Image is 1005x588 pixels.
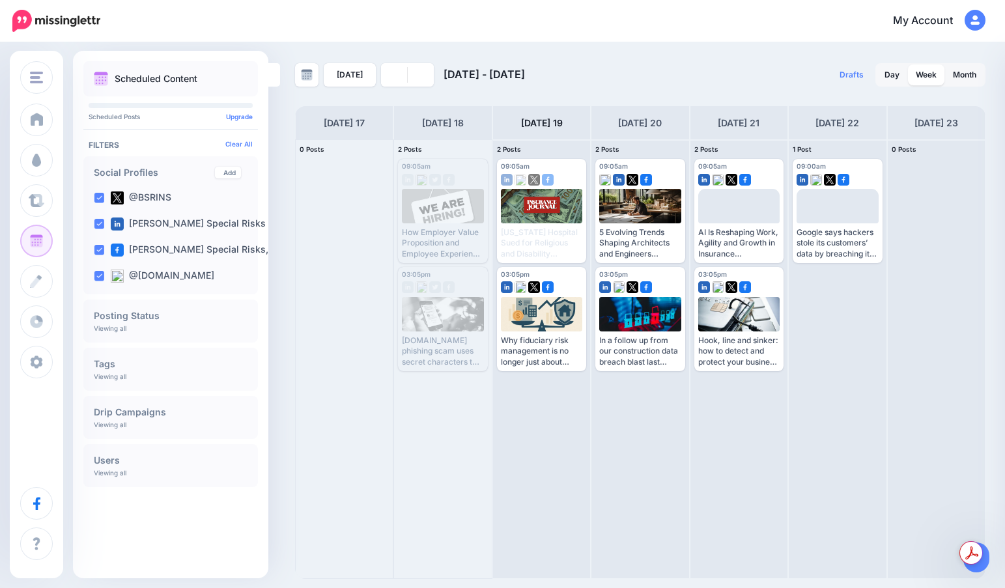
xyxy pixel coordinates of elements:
img: linkedin-square.png [797,174,808,186]
img: twitter-square.png [627,174,638,186]
span: 03:05pm [599,270,628,278]
a: Add [215,167,241,178]
div: AI Is Reshaping Work, Agility and Growth in Insurance [URL][DOMAIN_NAME] [698,227,780,259]
img: bluesky-square.png [712,174,724,186]
img: Missinglettr [12,10,100,32]
img: linkedin-square.png [613,174,625,186]
img: bluesky-grey-square.png [416,281,427,293]
span: 09:00am [797,162,826,170]
img: linkedin-square.png [501,174,513,186]
span: 1 Post [793,145,812,153]
div: [DOMAIN_NAME] phishing scam uses secret characters to trick victims - last-minute holiday hunters... [402,335,483,367]
img: facebook-square.png [542,174,554,186]
img: linkedin-grey-square.png [402,281,414,293]
img: bluesky-square.png [712,281,724,293]
h4: [DATE] 18 [422,115,464,131]
span: 0 Posts [300,145,324,153]
img: facebook-square.png [111,244,124,257]
h4: Drip Campaigns [94,408,248,417]
span: 09:05am [501,162,530,170]
img: linkedin-square.png [111,217,124,231]
p: Viewing all [94,372,126,380]
p: Scheduled Posts [89,113,253,120]
h4: Tags [94,359,248,369]
img: bluesky-grey-square.png [416,174,427,186]
img: bluesky-square.png [613,281,625,293]
label: @[DOMAIN_NAME] [111,270,214,283]
img: calendar.png [94,72,108,86]
img: twitter-square.png [528,174,540,186]
span: [DATE] - [DATE] [444,68,525,81]
h4: [DATE] 21 [718,115,759,131]
a: Drafts [832,63,871,87]
span: 09:05am [698,162,727,170]
img: facebook-square.png [739,281,751,293]
label: @BSRINS [111,191,171,204]
img: bluesky-square.png [515,174,526,186]
div: How Employer Value Proposition and Employee Experience Can Boost Recruiting Success [URL][DOMAIN_... [402,227,483,259]
img: twitter-grey-square.png [429,281,441,293]
img: facebook-square.png [640,281,652,293]
img: twitter-square.png [824,174,836,186]
h4: Filters [89,140,253,150]
div: 5 Evolving Trends Shaping Architects and Engineers Coverage [URL][DOMAIN_NAME] [599,227,681,259]
div: Loading [721,217,757,236]
img: twitter-square.png [627,281,638,293]
span: 03:05pm [698,270,727,278]
p: Viewing all [94,421,126,428]
img: calendar-grey-darker.png [301,69,313,81]
h4: [DATE] 19 [521,115,563,131]
img: linkedin-square.png [599,281,611,293]
h4: [DATE] 22 [815,115,859,131]
img: linkedin-square.png [698,174,710,186]
img: twitter-square.png [726,281,737,293]
a: My Account [880,5,985,37]
img: facebook-square.png [838,174,849,186]
span: 03:05pm [501,270,530,278]
span: 09:05am [599,162,628,170]
span: 2 Posts [398,145,422,153]
img: bluesky-square.png [111,270,124,283]
img: linkedin-grey-square.png [402,174,414,186]
h4: Social Profiles [94,168,215,177]
span: 0 Posts [892,145,916,153]
img: facebook-square.png [739,174,751,186]
img: linkedin-square.png [501,281,513,293]
img: bluesky-square.png [810,174,822,186]
img: twitter-square.png [528,281,540,293]
img: twitter-square.png [111,191,124,204]
a: Day [877,64,907,85]
img: facebook-grey-square.png [443,174,455,186]
img: twitter-square.png [726,174,737,186]
img: facebook-square.png [640,174,652,186]
a: Upgrade [226,113,253,120]
a: Month [945,64,984,85]
img: facebook-grey-square.png [443,281,455,293]
img: linkedin-square.png [698,281,710,293]
a: Clear All [225,140,253,148]
h4: Posting Status [94,311,248,320]
img: twitter-grey-square.png [429,174,441,186]
img: facebook-square.png [542,281,554,293]
p: Viewing all [94,324,126,332]
span: 2 Posts [497,145,521,153]
a: Week [908,64,944,85]
span: Drafts [840,71,864,79]
span: 09:05am [402,162,431,170]
a: [DATE] [324,63,376,87]
div: Why fiduciary risk management is no longer just about retirement plans [URL][DOMAIN_NAME] [501,335,582,367]
img: bluesky-square.png [599,174,611,186]
div: Google says hackers stole its customers’ data by breaching its Salesforce database [URL][DOMAIN_N... [797,227,878,259]
span: 03:05pm [402,270,431,278]
h4: [DATE] 20 [618,115,662,131]
div: [US_STATE] Hospital Sued for Religious and Disability Discrimination [URL][DOMAIN_NAME] [501,227,582,259]
img: bluesky-square.png [515,281,526,293]
span: 2 Posts [595,145,619,153]
img: menu.png [30,72,43,83]
div: Hook, line and sinker: how to detect and protect your business from phishing attacks [URL][DOMAIN... [698,335,780,367]
h4: [DATE] 23 [914,115,958,131]
p: Viewing all [94,469,126,477]
div: In a follow up from our construction data breach blast last month: The construction industry is u... [599,335,681,367]
label: [PERSON_NAME] Special Risks, … [111,244,279,257]
div: Loading [819,217,855,236]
